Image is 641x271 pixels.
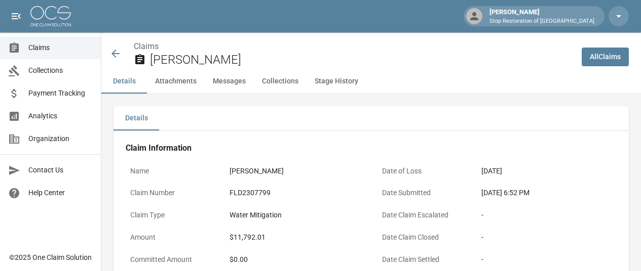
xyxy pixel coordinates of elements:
p: Claim Number [126,183,217,203]
button: open drawer [6,6,26,26]
h2: [PERSON_NAME] [150,53,574,67]
button: Attachments [147,69,205,94]
div: [DATE] [481,166,613,176]
div: FLD2307799 [230,188,361,198]
span: Contact Us [28,165,93,175]
span: Claims [28,42,93,53]
span: Payment Tracking [28,88,93,99]
div: $11,792.01 [230,232,361,243]
span: Analytics [28,111,93,121]
div: [PERSON_NAME] [230,166,361,176]
a: AllClaims [582,48,629,66]
p: Name [126,161,217,181]
div: Water Mitigation [230,210,361,220]
h4: Claim Information [126,143,617,153]
p: Date Submitted [378,183,469,203]
div: [DATE] 6:52 PM [481,188,613,198]
div: $0.00 [230,254,361,265]
p: Stop Restoration of [GEOGRAPHIC_DATA] [489,17,594,26]
a: Claims [134,41,159,51]
span: Help Center [28,188,93,198]
p: Amount [126,228,217,247]
div: - [481,232,613,243]
button: Details [114,106,159,130]
p: Date of Loss [378,161,469,181]
div: anchor tabs [101,69,641,94]
p: Claim Type [126,205,217,225]
div: - [481,210,613,220]
p: Date Claim Escalated [378,205,469,225]
button: Stage History [307,69,366,94]
button: Messages [205,69,254,94]
p: Date Claim Closed [378,228,469,247]
p: Committed Amount [126,250,217,269]
button: Collections [254,69,307,94]
p: Date Claim Settled [378,250,469,269]
div: details tabs [114,106,629,130]
span: Organization [28,133,93,144]
div: - [481,254,613,265]
img: ocs-logo-white-transparent.png [30,6,71,26]
span: Collections [28,65,93,76]
div: [PERSON_NAME] [485,7,598,25]
div: © 2025 One Claim Solution [9,252,92,262]
button: Details [101,69,147,94]
nav: breadcrumb [134,40,574,53]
